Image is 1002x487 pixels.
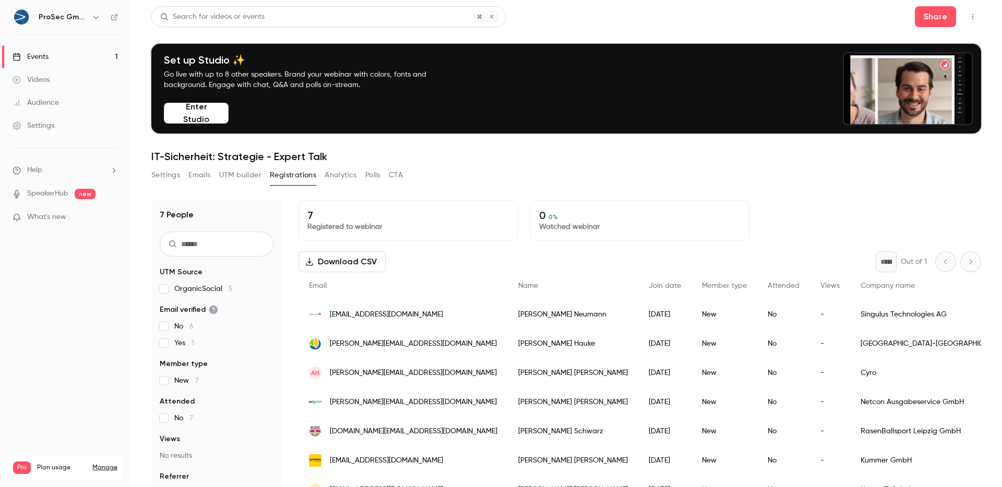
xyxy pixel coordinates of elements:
div: [PERSON_NAME] [PERSON_NAME] [508,387,638,417]
button: Registrations [270,167,316,184]
button: Download CSV [299,251,386,272]
div: Videos [13,75,50,85]
div: No [757,358,810,387]
span: [DOMAIN_NAME][EMAIL_ADDRESS][DOMAIN_NAME] [330,426,497,437]
div: [DATE] [638,387,691,417]
div: - [810,417,850,446]
div: New [691,417,757,446]
div: No [757,417,810,446]
span: 5 [229,285,233,293]
div: New [691,446,757,475]
button: Settings [151,167,180,184]
p: No results [160,451,273,461]
p: Out of 1 [901,257,927,267]
span: What's new [27,212,66,223]
img: singulus.de [309,308,321,321]
div: - [810,446,850,475]
button: UTM builder [219,167,261,184]
button: Share [915,6,956,27]
div: Settings [13,120,54,131]
span: [EMAIL_ADDRESS][DOMAIN_NAME] [330,455,443,466]
span: Company name [861,282,915,289]
span: Email [309,282,327,289]
div: [DATE] [638,300,691,329]
div: [PERSON_NAME] Hauke [508,329,638,358]
span: Views [820,282,840,289]
div: [PERSON_NAME] [PERSON_NAME] [508,446,638,475]
button: CTA [389,167,403,184]
div: No [757,329,810,358]
span: Name [518,282,538,289]
span: AH [311,368,319,378]
span: 1 [192,339,194,347]
span: [PERSON_NAME][EMAIL_ADDRESS][DOMAIN_NAME] [330,397,497,408]
span: [PERSON_NAME][EMAIL_ADDRESS][DOMAIN_NAME] [330,338,497,349]
div: Events [13,52,49,62]
span: New [174,375,199,386]
div: New [691,387,757,417]
div: [PERSON_NAME] Schwarz [508,417,638,446]
div: New [691,300,757,329]
div: No [757,300,810,329]
button: Enter Studio [164,103,229,124]
p: 0 [539,209,741,222]
div: - [810,300,850,329]
span: 6 [189,323,194,330]
span: 7 [195,377,199,384]
span: Member type [160,359,208,369]
a: SpeakerHub [27,188,68,199]
div: [DATE] [638,417,691,446]
h1: IT-Sicherheit: Strategie - Expert Talk [151,150,981,163]
span: Attended [768,282,800,289]
span: Join date [649,282,681,289]
div: New [691,358,757,387]
div: [DATE] [638,446,691,475]
span: Views [160,434,180,444]
span: Help [27,165,42,176]
div: Audience [13,98,59,108]
span: UTM Source [160,267,202,277]
div: [DATE] [638,329,691,358]
button: Analytics [325,167,357,184]
div: [DATE] [638,358,691,387]
div: No [757,387,810,417]
p: Registered to webinar [307,222,509,232]
span: Pro [13,461,31,474]
span: Plan usage [37,464,86,472]
button: Polls [365,167,380,184]
span: [PERSON_NAME][EMAIL_ADDRESS][DOMAIN_NAME] [330,368,497,379]
span: No [174,321,194,332]
div: No [757,446,810,475]
img: elektro-kummer.de [309,454,321,467]
span: Email verified [160,305,218,315]
div: - [810,358,850,387]
img: ProSec GmbH [13,9,30,26]
div: - [810,387,850,417]
div: [PERSON_NAME] [PERSON_NAME] [508,358,638,387]
span: [EMAIL_ADDRESS][DOMAIN_NAME] [330,309,443,320]
span: new [75,189,96,199]
img: redbulls.com [309,425,321,437]
h6: ProSec GmbH [39,12,88,22]
p: Watched webinar [539,222,741,232]
p: Go live with up to 8 other speakers. Brand your webinar with colors, fonts and background. Engage... [164,69,451,90]
span: Referrer [160,471,189,482]
div: New [691,329,757,358]
div: [PERSON_NAME] Neumann [508,300,638,329]
span: Attended [160,396,195,407]
a: Manage [92,464,117,472]
img: netconservice.de [309,396,321,408]
p: 7 [307,209,509,222]
div: Search for videos or events [160,11,265,22]
h1: 7 People [160,209,194,221]
span: Yes [174,338,194,348]
div: - [810,329,850,358]
li: help-dropdown-opener [13,165,118,176]
img: kliniken-oal-kf.de [309,337,321,350]
span: OrganicSocial [174,284,233,294]
span: No [174,413,193,423]
span: 0 % [548,213,558,221]
span: 7 [189,415,193,422]
span: Member type [702,282,747,289]
button: Emails [188,167,210,184]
